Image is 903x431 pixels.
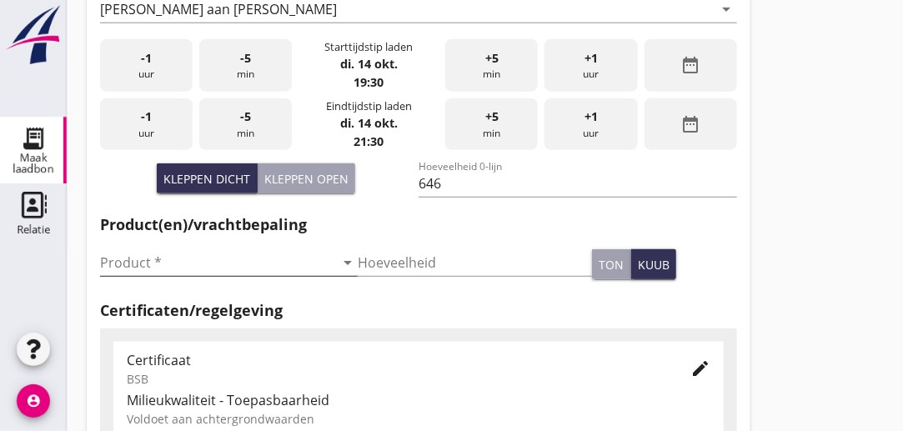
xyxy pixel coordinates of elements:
button: Kleppen dicht [157,163,258,193]
input: Hoeveelheid 0-lijn [419,170,737,197]
div: BSB [127,370,664,388]
button: ton [592,249,631,279]
div: min [445,98,538,151]
div: Kleppen open [264,170,349,188]
div: uur [544,39,637,92]
div: uur [544,98,637,151]
div: Starttijdstip laden [324,39,413,55]
div: Eindtijdstip laden [326,98,412,114]
i: arrow_drop_down [338,253,358,273]
button: kuub [631,249,676,279]
span: -1 [141,49,152,68]
strong: 21:30 [354,133,384,149]
span: +5 [485,108,499,126]
input: Hoeveelheid [358,249,592,276]
div: kuub [638,256,670,273]
div: min [445,39,538,92]
button: Kleppen open [258,163,355,193]
i: date_range [680,55,700,75]
img: logo-small.a267ee39.svg [3,4,63,66]
span: +5 [485,49,499,68]
h2: Product(en)/vrachtbepaling [100,213,737,236]
i: account_circle [17,384,50,418]
h2: Certificaten/regelgeving [100,299,737,322]
div: min [199,98,292,151]
div: uur [100,98,193,151]
div: Kleppen dicht [163,170,250,188]
div: min [199,39,292,92]
input: Product * [100,249,334,276]
strong: di. 14 okt. [340,115,398,131]
i: edit [690,358,710,378]
div: [PERSON_NAME] aan [PERSON_NAME] [100,2,337,17]
span: -5 [240,49,251,68]
div: Certificaat [127,350,664,370]
div: Relatie [17,224,50,235]
div: uur [100,39,193,92]
span: +1 [584,108,598,126]
i: date_range [680,114,700,134]
span: -1 [141,108,152,126]
strong: 19:30 [354,74,384,90]
strong: di. 14 okt. [340,56,398,72]
span: +1 [584,49,598,68]
span: -5 [240,108,251,126]
div: ton [599,256,624,273]
div: Milieukwaliteit - Toepasbaarheid [127,390,710,410]
div: Voldoet aan achtergrondwaarden [127,410,710,428]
